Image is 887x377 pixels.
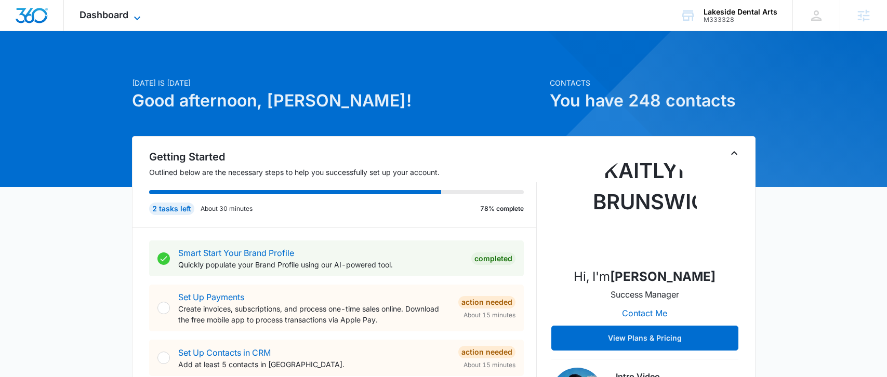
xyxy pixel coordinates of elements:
div: 2 tasks left [149,203,194,215]
strong: [PERSON_NAME] [610,269,716,284]
span: Dashboard [80,9,128,20]
div: Domain: [DOMAIN_NAME] [27,27,114,35]
p: Outlined below are the necessary steps to help you successfully set up your account. [149,167,537,178]
p: Success Manager [611,288,679,301]
a: Set Up Payments [178,292,244,302]
div: Domain Overview [39,61,93,68]
span: About 15 minutes [464,311,515,320]
h1: You have 248 contacts [550,88,756,113]
img: Kaitlyn Brunswig [593,155,697,259]
div: Keywords by Traffic [115,61,175,68]
div: Action Needed [458,296,515,308]
p: Add at least 5 contacts in [GEOGRAPHIC_DATA]. [178,359,450,370]
img: website_grey.svg [17,27,25,35]
h2: Getting Started [149,149,537,165]
div: account id [704,16,777,23]
img: tab_keywords_by_traffic_grey.svg [103,60,112,69]
span: About 15 minutes [464,360,515,370]
p: [DATE] is [DATE] [132,77,544,88]
button: Contact Me [612,301,678,326]
p: Contacts [550,77,756,88]
img: logo_orange.svg [17,17,25,25]
div: Completed [471,252,515,265]
h1: Good afternoon, [PERSON_NAME]! [132,88,544,113]
p: Quickly populate your Brand Profile using our AI-powered tool. [178,259,463,270]
button: Toggle Collapse [728,147,740,159]
p: Hi, I'm [574,267,716,286]
img: tab_domain_overview_orange.svg [28,60,36,69]
p: Create invoices, subscriptions, and process one-time sales online. Download the free mobile app t... [178,303,450,325]
a: Set Up Contacts in CRM [178,347,271,358]
div: Action Needed [458,346,515,358]
div: v 4.0.25 [29,17,51,25]
p: About 30 minutes [201,204,253,213]
p: 78% complete [480,204,524,213]
a: Smart Start Your Brand Profile [178,248,294,258]
div: account name [704,8,777,16]
button: View Plans & Pricing [551,326,738,351]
